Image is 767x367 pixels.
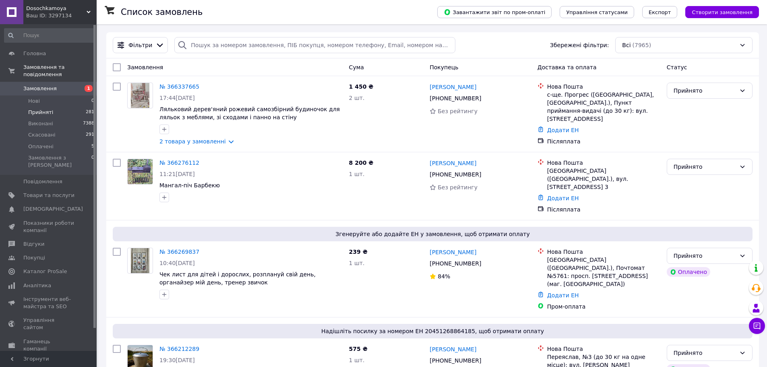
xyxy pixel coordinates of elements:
span: 7388 [83,120,94,127]
span: Збережені фільтри: [550,41,609,49]
span: Управління статусами [566,9,628,15]
span: Завантажити звіт по пром-оплаті [444,8,545,16]
a: Додати ЕН [547,127,579,133]
span: Статус [667,64,687,70]
span: 281 [86,109,94,116]
img: Фото товару [128,159,153,184]
span: Інструменти веб-майстра та SEO [23,296,74,310]
span: Оплачені [28,143,54,150]
button: Експорт [642,6,678,18]
span: Без рейтингу [438,184,478,191]
div: Прийнято [674,162,736,171]
span: Замовлення та повідомлення [23,64,97,78]
span: Товари та послуги [23,192,74,199]
a: Ляльковий дерев'яний рожевий самозбірний будиночок для ляльок з меблями, зі сходами і панно на стіну [159,106,340,120]
button: Управління статусами [560,6,634,18]
span: Нові [28,97,40,105]
span: 0 [91,97,94,105]
span: Dosochkamoya [26,5,87,12]
span: Замовлення з [PERSON_NAME] [28,154,91,169]
span: 1 [85,85,93,92]
span: 239 ₴ [349,249,368,255]
span: 575 ₴ [349,346,368,352]
span: Покупці [23,254,45,261]
span: 8 200 ₴ [349,160,374,166]
a: [PERSON_NAME] [430,83,476,91]
span: 10:40[DATE] [159,260,195,266]
span: Виконані [28,120,53,127]
span: Фільтри [128,41,152,49]
div: Оплачено [667,267,710,277]
span: Замовлення [23,85,57,92]
span: 5 [91,143,94,150]
span: Аналітика [23,282,51,289]
input: Пошук [4,28,95,43]
div: [GEOGRAPHIC_DATA] ([GEOGRAPHIC_DATA].), вул. [STREET_ADDRESS] 3 [547,167,660,191]
span: 19:30[DATE] [159,357,195,363]
a: Мангал-піч Барбекю [159,182,220,189]
span: Головна [23,50,46,57]
span: Відгуки [23,241,44,248]
div: Нова Пошта [547,83,660,91]
img: Фото товару [131,248,150,273]
div: [GEOGRAPHIC_DATA] ([GEOGRAPHIC_DATA].), Почтомат №5761: просп. [STREET_ADDRESS] (маг. [GEOGRAPHIC... [547,256,660,288]
a: Створити замовлення [677,8,759,15]
div: Пром-оплата [547,303,660,311]
span: 0 [91,154,94,169]
span: Повідомлення [23,178,62,185]
span: [DEMOGRAPHIC_DATA] [23,205,83,213]
a: № 366337665 [159,83,199,90]
span: 291 [86,131,94,139]
span: (7965) [633,42,651,48]
a: Чек лист для дітей і дорослих, розплануй свій день, органайзер мій день, тренер звичок [159,271,316,286]
span: Скасовані [28,131,56,139]
a: [PERSON_NAME] [430,159,476,167]
span: 84% [438,273,450,280]
div: [PHONE_NUMBER] [428,258,483,269]
img: Фото товару [131,83,150,108]
a: Додати ЕН [547,292,579,299]
span: Покупець [430,64,458,70]
span: 1 шт. [349,260,365,266]
span: 11:21[DATE] [159,171,195,177]
span: 17:44[DATE] [159,95,195,101]
span: Прийняті [28,109,53,116]
span: Замовлення [127,64,163,70]
span: Показники роботи компанії [23,220,74,234]
span: Без рейтингу [438,108,478,114]
a: Додати ЕН [547,195,579,201]
div: Ваш ID: 3297134 [26,12,97,19]
span: Каталог ProSale [23,268,67,275]
a: № 366269837 [159,249,199,255]
a: № 366276112 [159,160,199,166]
div: [PHONE_NUMBER] [428,169,483,180]
span: Доставка та оплата [538,64,597,70]
div: [PHONE_NUMBER] [428,93,483,104]
div: [PHONE_NUMBER] [428,355,483,366]
span: Надішліть посилку за номером ЕН 20451268864185, щоб отримати оплату [116,327,749,335]
input: Пошук за номером замовлення, ПІБ покупця, номером телефону, Email, номером накладної [174,37,455,53]
a: 2 товара у замовленні [159,138,226,145]
a: № 366212289 [159,346,199,352]
a: Фото товару [127,159,153,185]
div: Післяплата [547,137,660,145]
button: Створити замовлення [685,6,759,18]
span: Управління сайтом [23,317,74,331]
button: Завантажити звіт по пром-оплаті [437,6,552,18]
span: Всі [622,41,631,49]
span: Створити замовлення [692,9,753,15]
button: Чат з покупцем [749,318,765,334]
span: 1 шт. [349,357,365,363]
span: Cума [349,64,364,70]
span: 2 шт. [349,95,365,101]
div: Нова Пошта [547,248,660,256]
a: [PERSON_NAME] [430,345,476,353]
div: Післяплата [547,205,660,214]
span: Експорт [649,9,671,15]
a: Фото товару [127,83,153,108]
span: Гаманець компанії [23,338,74,352]
div: Нова Пошта [547,345,660,353]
